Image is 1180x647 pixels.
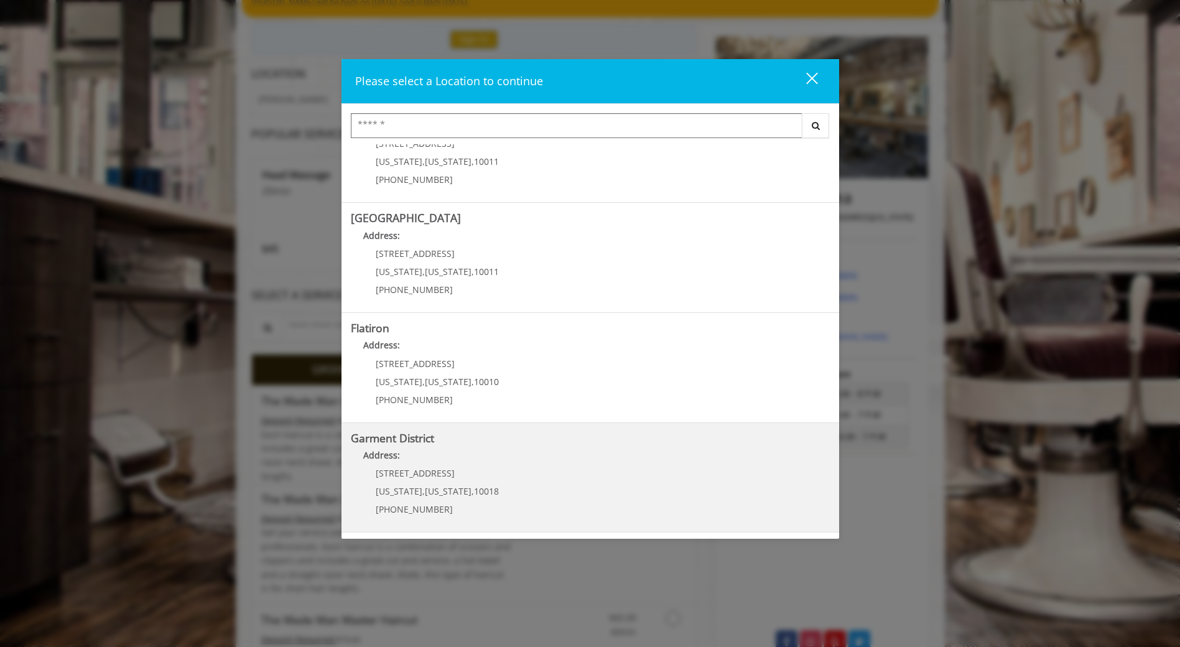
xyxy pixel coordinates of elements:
[783,68,825,94] button: close dialog
[351,113,830,144] div: Center Select
[425,156,472,167] span: [US_STATE]
[363,449,400,461] b: Address:
[472,376,474,388] span: ,
[363,230,400,241] b: Address:
[425,376,472,388] span: [US_STATE]
[472,266,474,277] span: ,
[376,174,453,185] span: [PHONE_NUMBER]
[792,72,817,90] div: close dialog
[809,121,823,130] i: Search button
[351,210,461,225] b: [GEOGRAPHIC_DATA]
[422,266,425,277] span: ,
[472,156,474,167] span: ,
[425,485,472,497] span: [US_STATE]
[376,394,453,406] span: [PHONE_NUMBER]
[355,73,543,88] span: Please select a Location to continue
[425,266,472,277] span: [US_STATE]
[376,248,455,259] span: [STREET_ADDRESS]
[376,485,422,497] span: [US_STATE]
[351,320,389,335] b: Flatiron
[363,339,400,351] b: Address:
[422,485,425,497] span: ,
[376,503,453,515] span: [PHONE_NUMBER]
[376,358,455,370] span: [STREET_ADDRESS]
[422,376,425,388] span: ,
[474,376,499,388] span: 10010
[474,485,499,497] span: 10018
[474,266,499,277] span: 10011
[351,431,434,445] b: Garment District
[472,485,474,497] span: ,
[376,467,455,479] span: [STREET_ADDRESS]
[376,284,453,296] span: [PHONE_NUMBER]
[376,156,422,167] span: [US_STATE]
[422,156,425,167] span: ,
[376,266,422,277] span: [US_STATE]
[474,156,499,167] span: 10011
[351,113,802,138] input: Search Center
[376,376,422,388] span: [US_STATE]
